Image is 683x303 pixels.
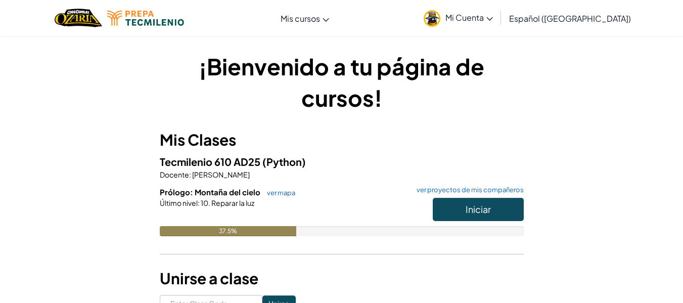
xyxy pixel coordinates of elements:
[160,170,189,179] span: Docente
[262,155,306,168] span: (Python)
[160,198,198,207] span: Último nivel
[504,5,636,32] a: Español ([GEOGRAPHIC_DATA])
[160,187,262,197] span: Prólogo: Montaña del cielo
[160,267,524,290] h3: Unirse a clase
[200,198,210,207] span: 10.
[281,13,320,24] span: Mis cursos
[55,8,102,28] a: Ozaria by CodeCombat logo
[160,155,262,168] span: Tecmilenio 610 AD25
[276,5,334,32] a: Mis cursos
[412,187,524,193] a: ver proyectos de mis compañeros
[419,2,498,34] a: Mi Cuenta
[509,13,631,24] span: Español ([GEOGRAPHIC_DATA])
[433,198,524,221] button: Iniciar
[262,189,295,197] a: ver mapa
[107,11,184,26] img: Tecmilenio logo
[191,170,250,179] span: [PERSON_NAME]
[424,10,440,27] img: avatar
[55,8,102,28] img: Home
[160,51,524,113] h1: ¡Bienvenido a tu página de cursos!
[189,170,191,179] span: :
[198,198,200,207] span: :
[210,198,254,207] span: Reparar la luz
[466,203,491,215] span: Iniciar
[445,12,493,23] span: Mi Cuenta
[160,128,524,151] h3: Mis Clases
[160,226,296,236] div: 37.5%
